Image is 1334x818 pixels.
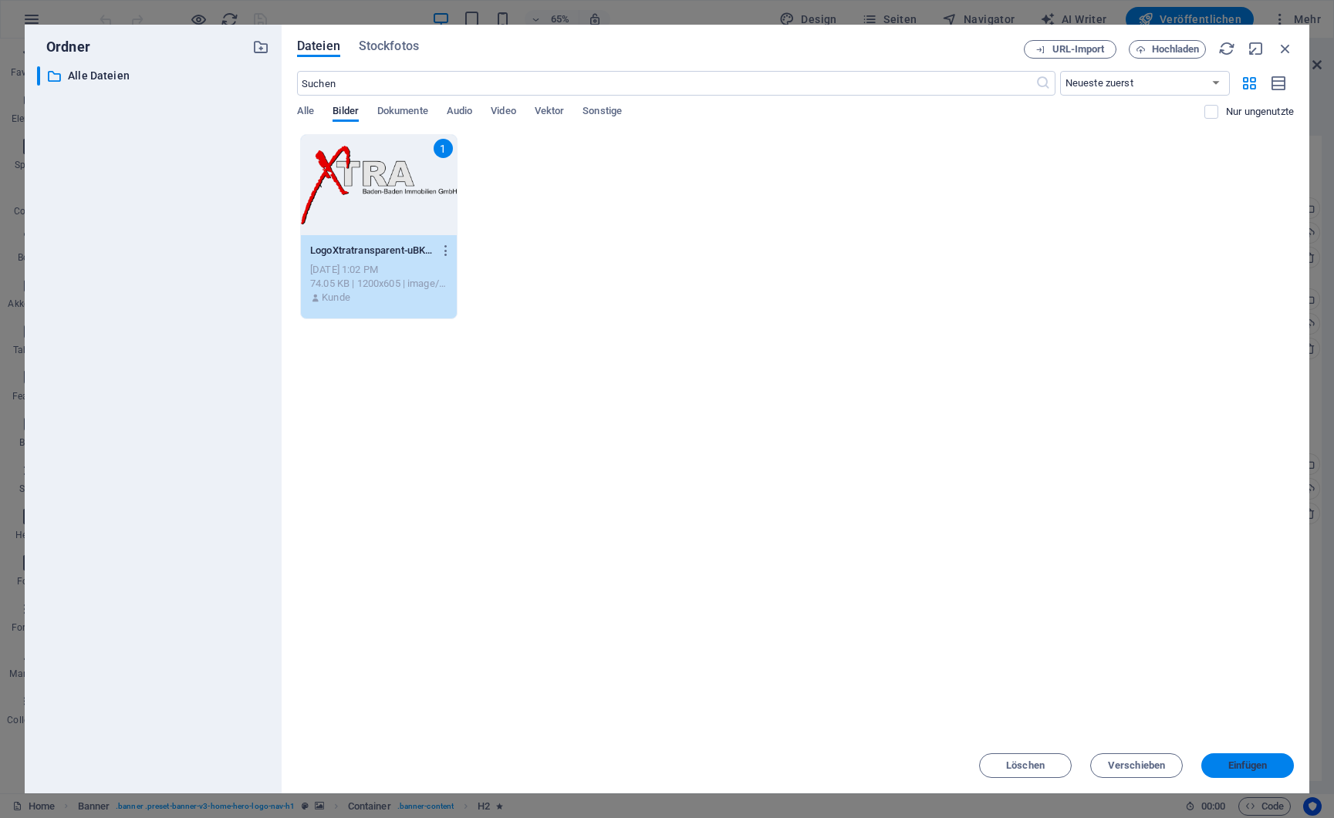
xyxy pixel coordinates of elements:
span: Löschen [1006,761,1045,770]
span: Einfügen [1228,761,1268,770]
div: ​ [37,66,40,86]
div: [DATE] 1:02 PM [310,263,447,277]
p: Kunde [322,291,350,305]
i: Schließen [1277,40,1294,57]
button: Verschieben [1090,753,1183,778]
span: Vektor [535,102,565,123]
span: Dateien [297,37,340,56]
i: Neu laden [1218,40,1235,57]
button: Hochladen [1129,40,1206,59]
p: Zeigt nur Dateien an, die nicht auf der Website verwendet werden. Dateien, die während dieser Sit... [1226,105,1294,119]
i: Minimieren [1248,40,1265,57]
span: Dokumente [377,102,428,123]
span: Bilder [333,102,359,123]
button: Einfügen [1201,753,1294,778]
span: Hochladen [1152,45,1200,54]
span: Verschieben [1108,761,1165,770]
span: Video [491,102,515,123]
button: Löschen [979,753,1072,778]
span: Audio [447,102,472,123]
p: Alle Dateien [68,67,241,85]
button: URL-Import [1024,40,1116,59]
p: Ordner [37,37,90,57]
div: 74.05 KB | 1200x605 | image/png [310,277,447,291]
span: Sonstige [583,102,622,123]
p: LogoXtratransparent-uBKgFi_-TpJqQXYGkKoS7A.png [310,244,433,258]
span: Stockfotos [359,37,419,56]
input: Suchen [297,71,1035,96]
i: Neuen Ordner erstellen [252,39,269,56]
span: Alle [297,102,314,123]
div: 1 [434,139,453,158]
span: URL-Import [1052,45,1105,54]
